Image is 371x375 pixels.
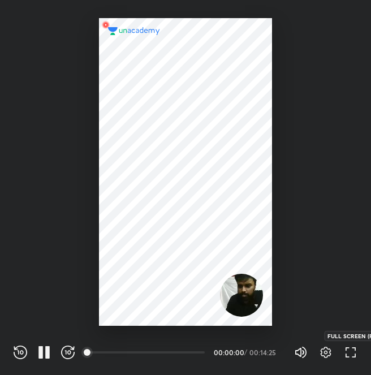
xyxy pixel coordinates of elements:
div: / [244,349,247,356]
img: wMgqJGBwKWe8AAAAABJRU5ErkJggg== [99,18,113,32]
img: logo.2a7e12a2.svg [108,27,160,35]
div: 00:00:00 [214,349,242,356]
div: 00:14:25 [249,349,281,356]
